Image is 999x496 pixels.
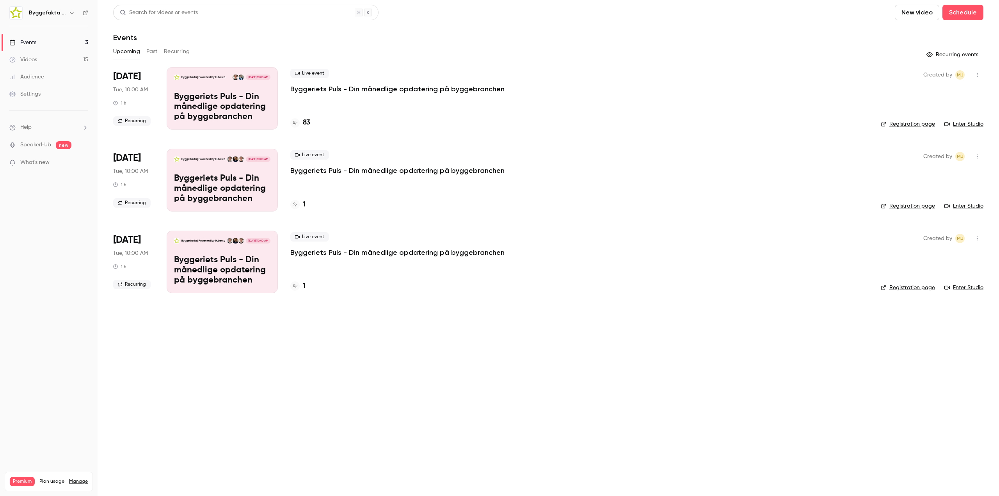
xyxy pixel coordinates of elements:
[246,75,270,80] span: [DATE] 10:00 AM
[923,152,952,161] span: Created by
[56,141,71,149] span: new
[113,149,154,211] div: Oct 28 Tue, 10:00 AM (Europe/Copenhagen)
[227,156,233,162] img: Lasse Lundqvist
[290,117,310,128] a: 83
[942,5,983,20] button: Schedule
[113,45,140,58] button: Upcoming
[20,123,32,132] span: Help
[29,9,66,17] h6: Byggefakta | Powered by Hubexo
[113,280,151,289] span: Recurring
[238,238,244,244] img: Rasmus Schulian
[174,75,180,80] img: Byggeriets Puls - Din månedlige opdatering på byggebranchen
[290,69,329,78] span: Live event
[113,167,148,175] span: Tue, 10:00 AM
[9,90,41,98] div: Settings
[20,141,51,149] a: SpeakerHub
[113,263,126,270] div: 1 h
[181,157,225,161] p: Byggefakta | Powered by Hubexo
[881,284,935,292] a: Registration page
[174,174,270,204] p: Byggeriets Puls - Din månedlige opdatering på byggebranchen
[120,9,198,17] div: Search for videos or events
[246,156,270,162] span: [DATE] 10:00 AM
[39,478,64,485] span: Plan usage
[174,92,270,122] p: Byggeriets Puls - Din månedlige opdatering på byggebranchen
[303,117,310,128] h4: 83
[167,231,278,293] a: Byggeriets Puls - Din månedlige opdatering på byggebranchenByggefakta | Powered by HubexoRasmus S...
[181,239,225,243] p: Byggefakta | Powered by Hubexo
[113,198,151,208] span: Recurring
[113,33,137,42] h1: Events
[944,284,983,292] a: Enter Studio
[9,39,36,46] div: Events
[113,234,141,246] span: [DATE]
[290,248,505,257] a: Byggeriets Puls - Din månedlige opdatering på byggebranchen
[923,48,983,61] button: Recurring events
[113,181,126,188] div: 1 h
[227,238,233,244] img: Lasse Lundqvist
[290,166,505,175] a: Byggeriets Puls - Din månedlige opdatering på byggebranchen
[923,234,952,243] span: Created by
[174,255,270,285] p: Byggeriets Puls - Din månedlige opdatering på byggebranchen
[20,158,50,167] span: What's new
[957,152,963,161] span: MJ
[955,234,965,243] span: Mads Toft Jensen
[167,67,278,130] a: Byggeriets Puls - Din månedlige opdatering på byggebranchenByggefakta | Powered by HubexoMartin K...
[944,120,983,128] a: Enter Studio
[69,478,88,485] a: Manage
[146,45,158,58] button: Past
[113,86,148,94] span: Tue, 10:00 AM
[944,202,983,210] a: Enter Studio
[113,100,126,106] div: 1 h
[9,56,37,64] div: Videos
[113,249,148,257] span: Tue, 10:00 AM
[290,84,505,94] a: Byggeriets Puls - Din månedlige opdatering på byggebranchen
[113,70,141,83] span: [DATE]
[174,238,180,244] img: Byggeriets Puls - Din månedlige opdatering på byggebranchen
[246,238,270,244] span: [DATE] 10:00 AM
[9,73,44,81] div: Audience
[10,7,22,19] img: Byggefakta | Powered by Hubexo
[233,75,238,80] img: Rasmus Schulian
[113,152,141,164] span: [DATE]
[290,150,329,160] span: Live event
[233,238,238,244] img: Thomas Simonsen
[290,281,306,292] a: 1
[10,477,35,486] span: Premium
[9,123,88,132] li: help-dropdown-opener
[113,116,151,126] span: Recurring
[955,70,965,80] span: Mads Toft Jensen
[113,67,154,130] div: Sep 30 Tue, 10:00 AM (Europe/Copenhagen)
[957,234,963,243] span: MJ
[895,5,939,20] button: New video
[174,156,180,162] img: Byggeriets Puls - Din månedlige opdatering på byggebranchen
[233,156,238,162] img: Thomas Simonsen
[181,75,225,79] p: Byggefakta | Powered by Hubexo
[957,70,963,80] span: MJ
[923,70,952,80] span: Created by
[164,45,190,58] button: Recurring
[167,149,278,211] a: Byggeriets Puls - Din månedlige opdatering på byggebranchenByggefakta | Powered by HubexoRasmus S...
[290,232,329,242] span: Live event
[303,281,306,292] h4: 1
[881,202,935,210] a: Registration page
[881,120,935,128] a: Registration page
[290,199,306,210] a: 1
[303,199,306,210] h4: 1
[113,231,154,293] div: Nov 25 Tue, 10:00 AM (Europe/Copenhagen)
[238,156,244,162] img: Rasmus Schulian
[238,75,244,80] img: Martin Kyed
[955,152,965,161] span: Mads Toft Jensen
